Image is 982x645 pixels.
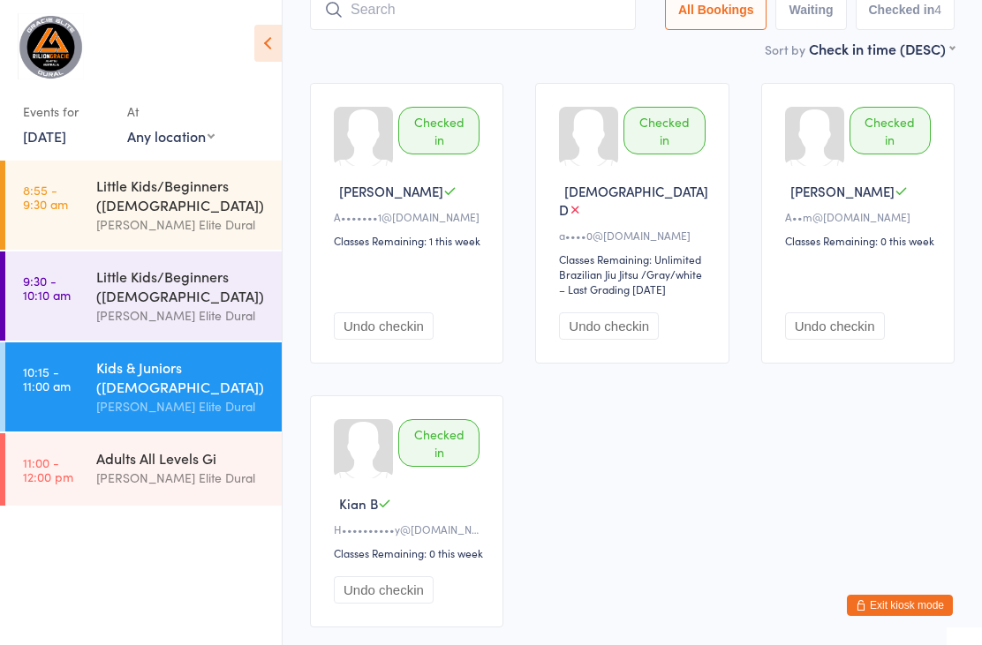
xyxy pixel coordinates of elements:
div: Events for [23,97,110,126]
a: 11:00 -12:00 pmAdults All Levels Gi[PERSON_NAME] Elite Dural [5,433,282,506]
button: Undo checkin [559,312,659,340]
div: Classes Remaining: 1 this week [334,233,485,248]
div: Checked in [850,107,931,154]
time: 10:15 - 11:00 am [23,364,71,393]
time: 8:55 - 9:30 am [23,183,68,211]
div: Checked in [623,107,705,154]
div: [PERSON_NAME] Elite Dural [96,214,267,235]
a: [DATE] [23,126,66,146]
div: Brazilian Jiu Jitsu [559,266,638,281]
a: 9:30 -10:10 amLittle Kids/Beginners ([DEMOGRAPHIC_DATA])[PERSON_NAME] Elite Dural [5,251,282,341]
div: Little Kids/Beginners ([DEMOGRAPHIC_DATA]) [96,266,267,305]
div: Classes Remaining: Unlimited [559,251,710,266]
div: At [127,97,215,126]
div: Classes Remaining: 0 this week [334,545,485,560]
div: Checked in [398,419,480,467]
span: [PERSON_NAME] [790,182,895,200]
div: Any location [127,126,215,146]
div: Check in time (DESC) [809,39,955,58]
time: 9:30 - 10:10 am [23,274,71,302]
button: Undo checkin [334,576,434,604]
div: H••••••••••y@[DOMAIN_NAME] [334,521,485,536]
div: A••m@[DOMAIN_NAME] [785,209,936,224]
button: Exit kiosk mode [847,595,953,616]
a: 10:15 -11:00 amKids & Juniors ([DEMOGRAPHIC_DATA])[PERSON_NAME] Elite Dural [5,342,282,431]
img: Gracie Elite Jiu Jitsu Dural [18,13,84,79]
div: Checked in [398,107,480,154]
div: A•••••••1@[DOMAIN_NAME] [334,209,485,224]
div: Classes Remaining: 0 this week [785,233,936,248]
div: [PERSON_NAME] Elite Dural [96,396,267,416]
div: 4 [934,3,941,17]
div: [PERSON_NAME] Elite Dural [96,305,267,326]
a: 8:55 -9:30 amLittle Kids/Beginners ([DEMOGRAPHIC_DATA])[PERSON_NAME] Elite Dural [5,161,282,250]
div: Adults All Levels Gi [96,448,267,468]
div: Little Kids/Beginners ([DEMOGRAPHIC_DATA]) [96,176,267,214]
div: [PERSON_NAME] Elite Dural [96,468,267,488]
div: a••••0@[DOMAIN_NAME] [559,228,710,243]
button: Undo checkin [785,312,885,340]
time: 11:00 - 12:00 pm [23,455,73,484]
span: [DEMOGRAPHIC_DATA] D [559,182,708,219]
button: Undo checkin [334,312,434,340]
span: Kian B [339,494,378,513]
div: Kids & Juniors ([DEMOGRAPHIC_DATA]) [96,357,267,396]
span: [PERSON_NAME] [339,182,443,200]
label: Sort by [765,41,805,58]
